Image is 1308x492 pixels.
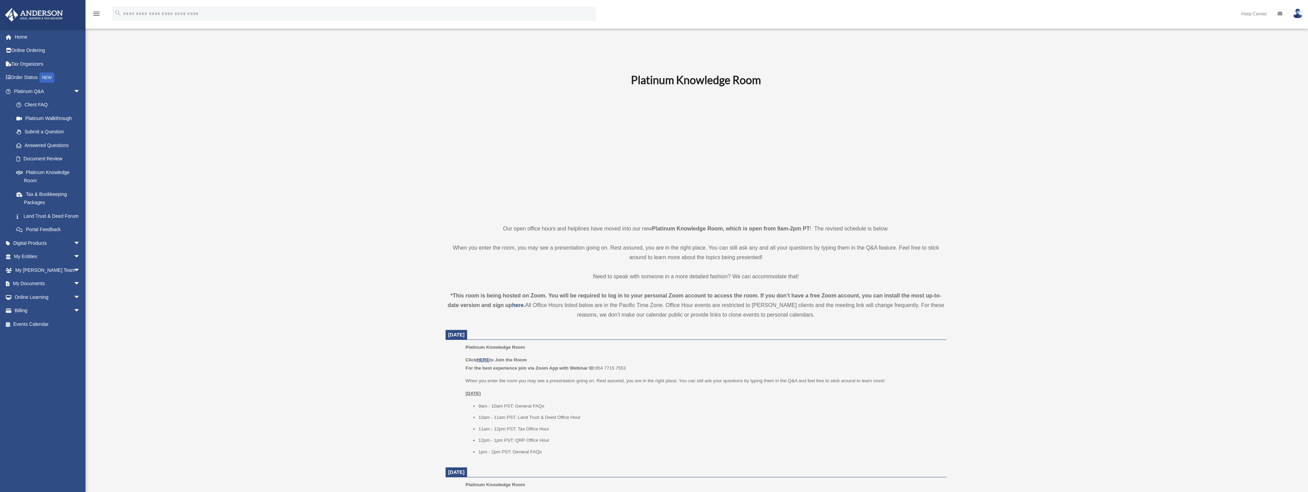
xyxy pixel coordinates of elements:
div: NEW [39,72,54,83]
a: Answered Questions [10,138,91,152]
a: Online Ordering [5,44,91,57]
b: For the best experience join via Zoom App with Webinar ID: [465,365,595,371]
li: 9am - 10am PST: General FAQs [478,402,942,410]
img: Anderson Advisors Platinum Portal [3,8,65,22]
li: 1pm - 2pm PST: General FAQs [478,448,942,456]
a: Client FAQ [10,98,91,112]
strong: Platinum Knowledge Room, which is open from 9am-2pm PT [652,226,810,231]
span: Platinum Knowledge Room [465,482,525,487]
a: Platinum Q&Aarrow_drop_down [5,84,91,98]
p: Need to speak with someone in a more detailed fashion? We can accommodate that! [446,272,947,281]
a: Online Learningarrow_drop_down [5,290,91,304]
a: Portal Feedback [10,223,91,237]
a: here [512,302,524,308]
span: [DATE] [448,332,465,337]
strong: . [524,302,525,308]
a: menu [92,12,101,18]
span: arrow_drop_down [74,290,87,304]
img: User Pic [1293,9,1303,18]
a: My [PERSON_NAME] Teamarrow_drop_down [5,263,91,277]
p: 954 7715 7553 [465,356,941,372]
span: arrow_drop_down [74,304,87,318]
strong: *This room is being hosted on Zoom. You will be required to log in to your personal Zoom account ... [448,293,941,308]
li: 11am - 12pm PST: Tax Office Hour [478,425,942,433]
b: Click to Join the Room [465,357,527,362]
a: Billingarrow_drop_down [5,304,91,318]
div: All Office Hours listed below are in the Pacific Time Zone. Office Hour events are restricted to ... [446,291,947,320]
a: HERE [476,357,489,362]
a: Platinum Knowledge Room [10,165,87,187]
span: Platinum Knowledge Room [465,345,525,350]
p: When you enter the room you may see a presentation going on. Rest assured, you are in the right p... [465,377,941,385]
b: Platinum Knowledge Room [631,73,761,87]
a: Events Calendar [5,317,91,331]
a: Home [5,30,91,44]
span: arrow_drop_down [74,263,87,277]
a: My Entitiesarrow_drop_down [5,250,91,264]
li: 10am - 11am PST: Land Trust & Deed Office Hour [478,413,942,422]
a: My Documentsarrow_drop_down [5,277,91,291]
i: search [114,9,122,17]
a: Digital Productsarrow_drop_down [5,236,91,250]
iframe: 231110_Toby_KnowledgeRoom [593,96,798,211]
span: arrow_drop_down [74,250,87,264]
a: Platinum Walkthrough [10,111,91,125]
a: Land Trust & Deed Forum [10,209,91,223]
i: menu [92,10,101,18]
a: Order StatusNEW [5,71,91,85]
li: 12pm - 1pm PST: QRP Office Hour [478,436,942,444]
span: arrow_drop_down [74,277,87,291]
p: When you enter the room, you may see a presentation going on. Rest assured, you are in the right ... [446,243,947,262]
a: Tax Organizers [5,57,91,71]
span: arrow_drop_down [74,84,87,98]
a: Submit a Question [10,125,91,139]
a: Document Review [10,152,91,166]
span: arrow_drop_down [74,236,87,250]
span: [DATE] [448,469,465,475]
a: Tax & Bookkeeping Packages [10,187,91,209]
u: [DATE] [465,391,481,396]
p: Our open office hours and helplines have moved into our new ! The revised schedule is below. [446,224,947,234]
